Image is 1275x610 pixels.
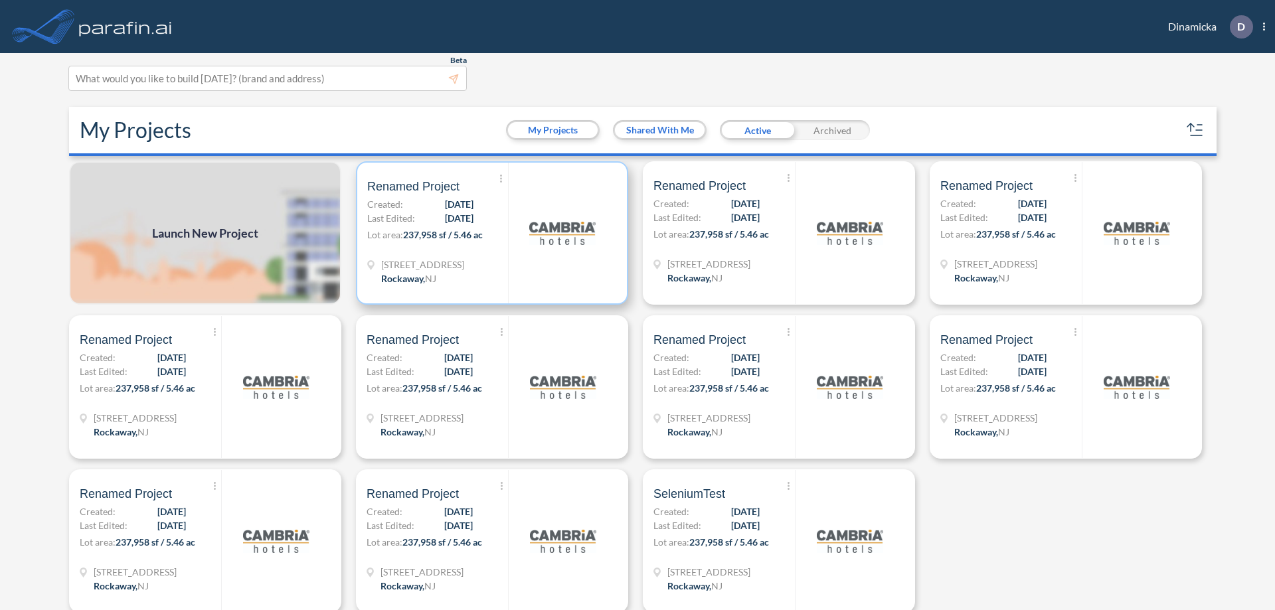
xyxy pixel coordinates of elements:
span: Created: [653,350,689,364]
span: Renamed Project [80,486,172,502]
span: Last Edited: [940,210,988,224]
span: Renamed Project [367,486,459,502]
span: Lot area: [367,229,403,240]
span: Created: [367,197,403,211]
span: Renamed Project [367,332,459,348]
span: 321 Mt Hope Ave [94,565,177,579]
span: [DATE] [444,364,473,378]
span: Created: [940,350,976,364]
span: [DATE] [444,518,473,532]
span: Last Edited: [367,364,414,378]
div: Rockaway, NJ [94,579,149,593]
img: logo [1104,354,1170,420]
span: 321 Mt Hope Ave [381,258,464,271]
span: [DATE] [157,518,186,532]
img: logo [817,508,883,574]
div: Rockaway, NJ [667,425,722,439]
div: Rockaway, NJ [667,579,722,593]
p: D [1237,21,1245,33]
span: [DATE] [1018,210,1047,224]
span: 237,958 sf / 5.46 ac [976,228,1056,240]
div: Rockaway, NJ [94,425,149,439]
span: [DATE] [731,210,760,224]
span: NJ [425,273,436,284]
span: [DATE] [731,518,760,532]
span: [DATE] [157,504,186,518]
span: Last Edited: [653,518,701,532]
span: Lot area: [80,382,116,394]
span: Beta [450,55,467,66]
span: 321 Mt Hope Ave [94,411,177,425]
span: Created: [367,504,402,518]
span: Rockaway , [381,580,424,591]
span: 321 Mt Hope Ave [381,411,464,425]
button: sort [1185,119,1206,141]
span: Last Edited: [940,364,988,378]
span: [DATE] [1018,364,1047,378]
span: 321 Mt Hope Ave [667,257,750,271]
span: Lot area: [653,382,689,394]
span: Renamed Project [367,179,460,194]
span: Lot area: [367,536,402,548]
div: Rockaway, NJ [667,271,722,285]
span: NJ [998,272,1009,283]
span: Lot area: [653,536,689,548]
span: Created: [80,504,116,518]
img: add [69,161,341,305]
img: logo [817,354,883,420]
span: Renamed Project [940,178,1033,194]
span: Last Edited: [367,211,415,225]
span: Last Edited: [653,210,701,224]
span: Rockaway , [667,272,711,283]
span: [DATE] [444,350,473,364]
span: Rockaway , [667,426,711,437]
img: logo [1104,200,1170,266]
span: NJ [424,580,436,591]
img: logo [817,200,883,266]
span: Lot area: [940,382,976,394]
span: 237,958 sf / 5.46 ac [689,382,769,394]
span: 237,958 sf / 5.46 ac [689,228,769,240]
img: logo [243,354,309,420]
button: Shared With Me [615,122,705,138]
button: My Projects [508,122,598,138]
span: 321 Mt Hope Ave [667,565,750,579]
div: Rockaway, NJ [381,425,436,439]
span: 321 Mt Hope Ave [667,411,750,425]
span: [DATE] [731,364,760,378]
span: NJ [137,580,149,591]
span: Lot area: [653,228,689,240]
span: 237,958 sf / 5.46 ac [116,382,195,394]
img: logo [530,508,596,574]
span: Rockaway , [667,580,711,591]
span: [DATE] [1018,350,1047,364]
span: 237,958 sf / 5.46 ac [403,229,483,240]
a: Launch New Project [69,161,341,305]
span: [DATE] [731,504,760,518]
span: 237,958 sf / 5.46 ac [116,536,195,548]
span: Created: [653,196,689,210]
span: Lot area: [367,382,402,394]
span: Rockaway , [954,272,998,283]
span: Rockaway , [381,273,425,284]
span: Last Edited: [367,518,414,532]
span: NJ [137,426,149,437]
img: logo [76,13,175,40]
div: Rockaway, NJ [381,271,436,285]
span: Created: [940,196,976,210]
span: 237,958 sf / 5.46 ac [402,536,482,548]
img: logo [529,200,596,266]
span: Created: [80,350,116,364]
img: logo [530,354,596,420]
span: [DATE] [157,364,186,378]
span: [DATE] [445,211,473,225]
span: Last Edited: [80,364,127,378]
img: logo [243,508,309,574]
span: Lot area: [80,536,116,548]
span: Rockaway , [381,426,424,437]
span: 237,958 sf / 5.46 ac [976,382,1056,394]
div: Rockaway, NJ [381,579,436,593]
span: [DATE] [157,350,186,364]
span: Last Edited: [653,364,701,378]
span: [DATE] [1018,196,1047,210]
